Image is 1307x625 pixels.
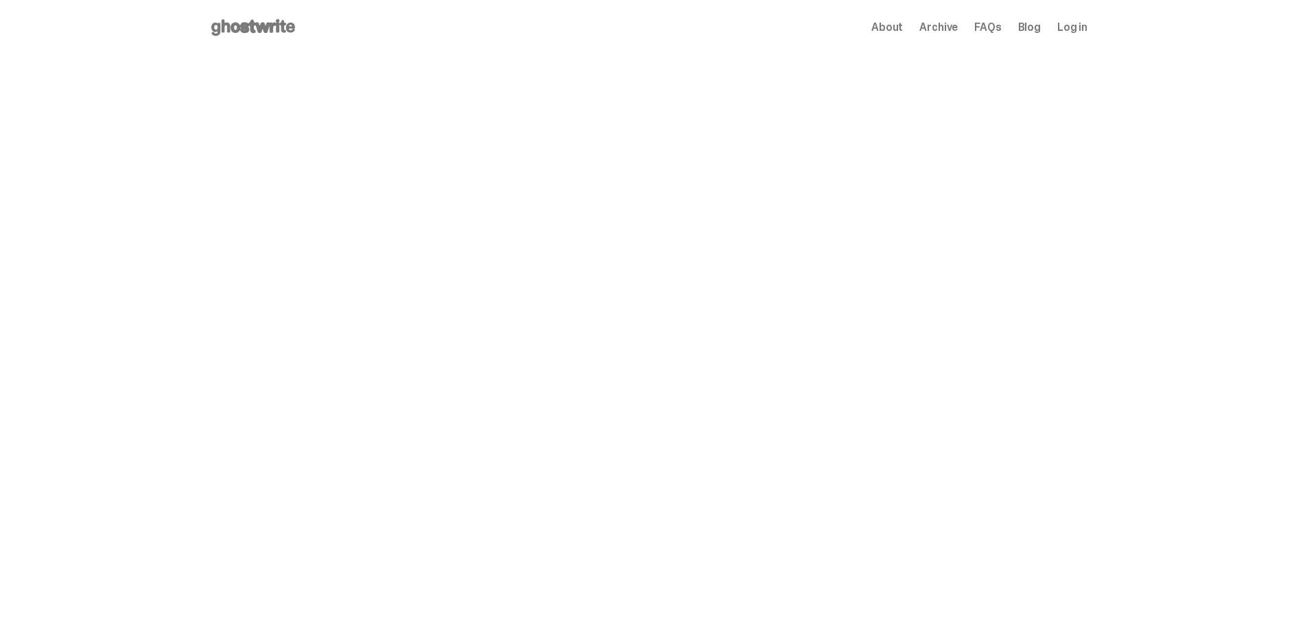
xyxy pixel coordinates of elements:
[919,22,958,33] a: Archive
[1057,22,1087,33] a: Log in
[974,22,1001,33] a: FAQs
[871,22,903,33] a: About
[1018,22,1041,33] a: Blog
